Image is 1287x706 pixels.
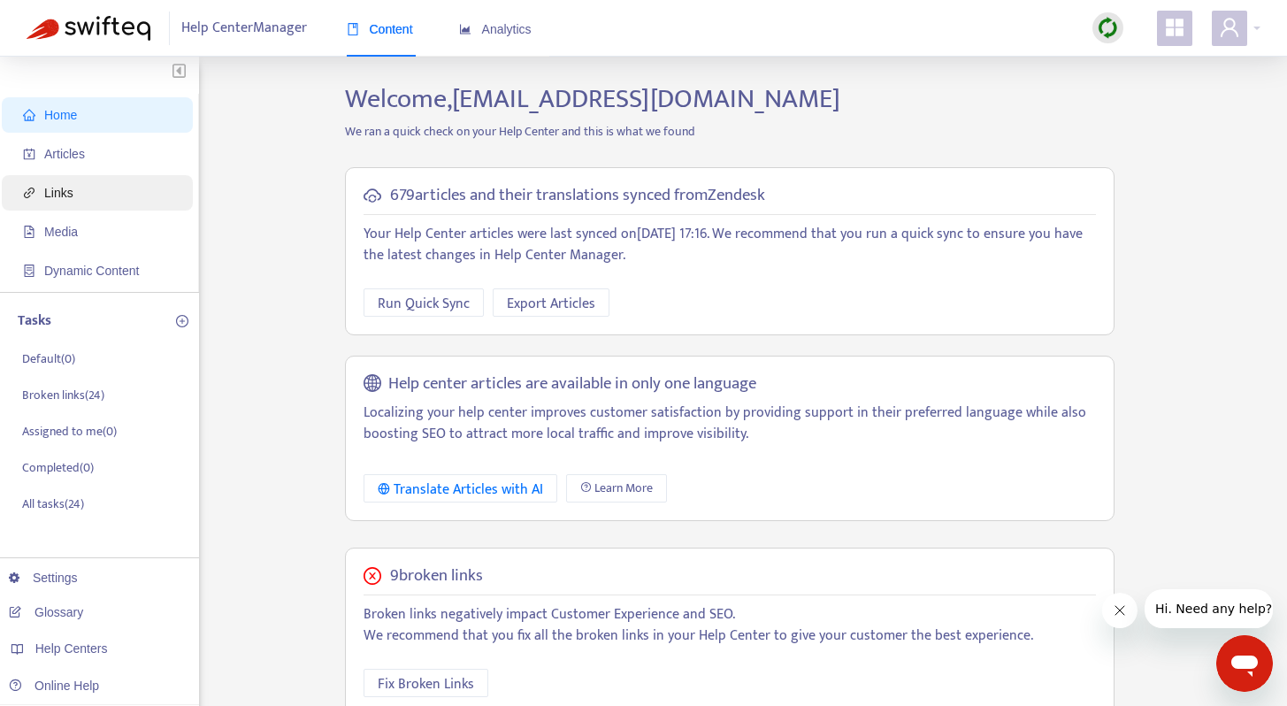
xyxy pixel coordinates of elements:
[364,604,1096,647] p: Broken links negatively impact Customer Experience and SEO. We recommend that you fix all the bro...
[594,479,653,498] span: Learn More
[1102,593,1138,628] iframe: Close message
[22,349,75,368] p: Default ( 0 )
[44,147,85,161] span: Articles
[566,474,667,503] a: Learn More
[23,109,35,121] span: home
[347,23,359,35] span: book
[364,187,381,204] span: cloud-sync
[35,641,108,656] span: Help Centers
[44,264,139,278] span: Dynamic Content
[22,422,117,441] p: Assigned to me ( 0 )
[388,374,756,395] h5: Help center articles are available in only one language
[9,571,78,585] a: Settings
[18,311,51,332] p: Tasks
[22,458,94,477] p: Completed ( 0 )
[176,315,188,327] span: plus-circle
[1145,589,1273,628] iframe: Message from company
[1164,17,1185,38] span: appstore
[459,23,471,35] span: area-chart
[27,16,150,41] img: Swifteq
[1216,635,1273,692] iframe: Button to launch messaging window
[459,22,532,36] span: Analytics
[23,226,35,238] span: file-image
[1219,17,1240,38] span: user
[390,186,765,206] h5: 679 articles and their translations synced from Zendesk
[378,673,474,695] span: Fix Broken Links
[507,293,595,315] span: Export Articles
[378,479,543,501] div: Translate Articles with AI
[9,605,83,619] a: Glossary
[364,567,381,585] span: close-circle
[345,77,840,121] span: Welcome, [EMAIL_ADDRESS][DOMAIN_NAME]
[9,679,99,693] a: Online Help
[44,225,78,239] span: Media
[23,265,35,277] span: container
[378,293,470,315] span: Run Quick Sync
[390,566,483,587] h5: 9 broken links
[493,288,609,317] button: Export Articles
[347,22,413,36] span: Content
[181,12,307,45] span: Help Center Manager
[22,495,84,513] p: All tasks ( 24 )
[364,669,488,697] button: Fix Broken Links
[44,186,73,200] span: Links
[364,474,557,503] button: Translate Articles with AI
[364,374,381,395] span: global
[364,224,1096,266] p: Your Help Center articles were last synced on [DATE] 17:16 . We recommend that you run a quick sy...
[23,148,35,160] span: account-book
[364,403,1096,445] p: Localizing your help center improves customer satisfaction by providing support in their preferre...
[22,386,104,404] p: Broken links ( 24 )
[332,122,1128,141] p: We ran a quick check on your Help Center and this is what we found
[44,108,77,122] span: Home
[1097,17,1119,39] img: sync.dc5367851b00ba804db3.png
[23,187,35,199] span: link
[364,288,484,317] button: Run Quick Sync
